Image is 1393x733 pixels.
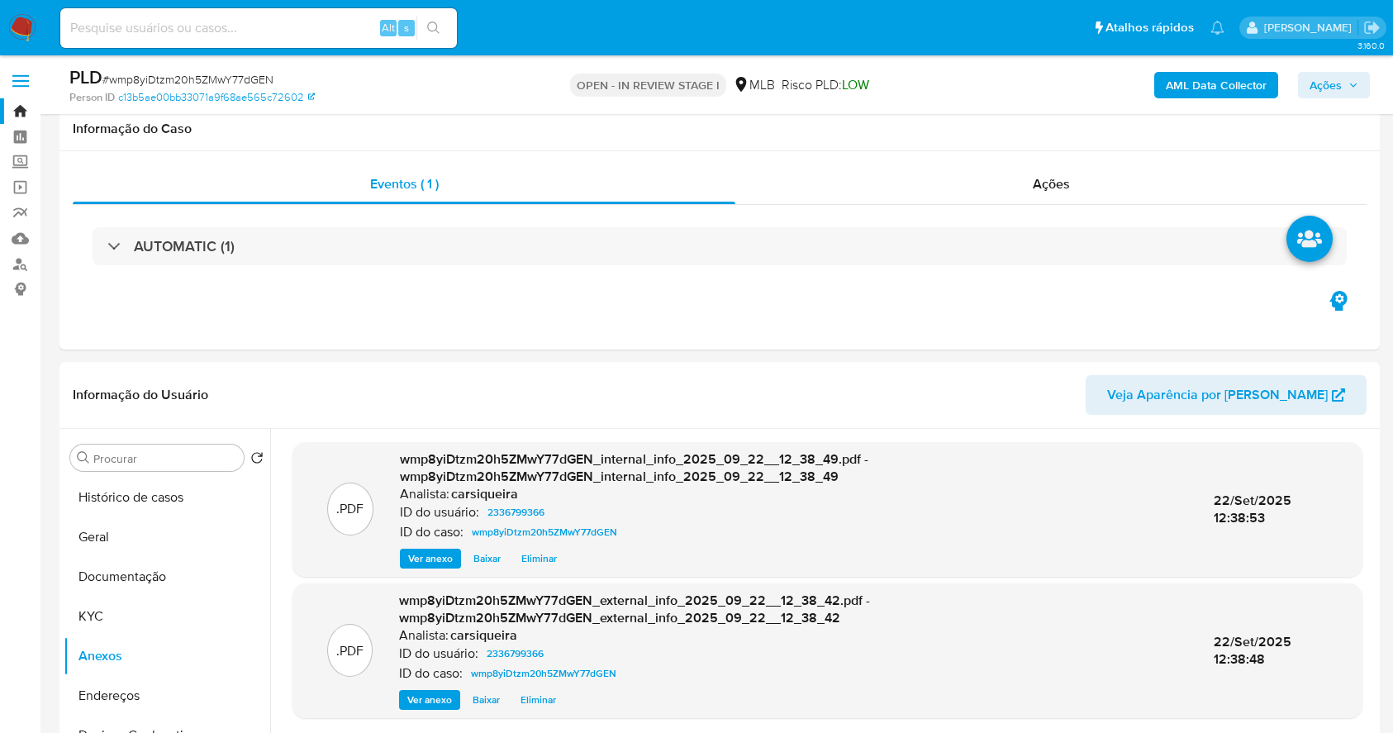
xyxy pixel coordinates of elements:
[513,549,565,569] button: Eliminar
[64,597,270,636] button: KYC
[1033,174,1070,193] span: Ações
[64,636,270,676] button: Anexos
[570,74,726,97] p: OPEN - IN REVIEW STAGE I
[451,486,518,502] h6: carsiqueira
[472,522,617,542] span: wmp8yiDtzm20h5ZMwY77dGEN
[382,20,395,36] span: Alt
[73,387,208,403] h1: Informação do Usuário
[471,664,616,683] span: wmp8yiDtzm20h5ZMwY77dGEN
[77,451,90,464] button: Procurar
[1166,72,1267,98] b: AML Data Collector
[73,121,1367,137] h1: Informação do Caso
[1086,375,1367,415] button: Veja Aparência por [PERSON_NAME]
[1310,72,1342,98] span: Ações
[1363,19,1381,36] a: Sair
[481,502,551,522] a: 2336799366
[464,664,623,683] a: wmp8yiDtzm20h5ZMwY77dGEN
[450,627,517,644] h6: carsiqueira
[400,524,464,540] p: ID do caso:
[102,71,273,88] span: # wmp8yiDtzm20h5ZMwY77dGEN
[1214,632,1291,669] span: 22/Set/2025 12:38:48
[465,549,509,569] button: Baixar
[465,522,624,542] a: wmp8yiDtzm20h5ZMwY77dGEN
[416,17,450,40] button: search-icon
[1210,21,1224,35] a: Notificações
[1298,72,1370,98] button: Ações
[399,591,870,628] span: wmp8yiDtzm20h5ZMwY77dGEN_external_info_2025_09_22__12_38_42.pdf - wmp8yiDtzm20h5ZMwY77dGEN_extern...
[407,692,452,708] span: Ver anexo
[399,645,478,662] p: ID do usuário:
[464,690,508,710] button: Baixar
[1264,20,1357,36] p: carla.siqueira@mercadolivre.com
[1105,19,1194,36] span: Atalhos rápidos
[250,451,264,469] button: Retornar ao pedido padrão
[370,174,439,193] span: Eventos ( 1 )
[400,504,479,521] p: ID do usuário:
[487,644,544,664] span: 2336799366
[64,478,270,517] button: Histórico de casos
[1214,491,1291,528] span: 22/Set/2025 12:38:53
[400,549,461,569] button: Ver anexo
[473,692,500,708] span: Baixar
[93,227,1347,265] div: AUTOMATIC (1)
[521,692,556,708] span: Eliminar
[782,76,869,94] span: Risco PLD:
[60,17,457,39] input: Pesquise usuários ou casos...
[64,557,270,597] button: Documentação
[400,486,449,502] p: Analista:
[487,502,544,522] span: 2336799366
[64,676,270,716] button: Endereços
[134,237,235,255] h3: AUTOMATIC (1)
[69,90,115,105] b: Person ID
[93,451,237,466] input: Procurar
[404,20,409,36] span: s
[408,550,453,567] span: Ver anexo
[69,64,102,90] b: PLD
[842,75,869,94] span: LOW
[336,642,364,660] p: .PDF
[118,90,315,105] a: c13b5ae00bb33071a9f68ae565c72602
[521,550,557,567] span: Eliminar
[512,690,564,710] button: Eliminar
[400,450,868,487] span: wmp8yiDtzm20h5ZMwY77dGEN_internal_info_2025_09_22__12_38_49.pdf - wmp8yiDtzm20h5ZMwY77dGEN_intern...
[1154,72,1278,98] button: AML Data Collector
[1107,375,1328,415] span: Veja Aparência por [PERSON_NAME]
[480,644,550,664] a: 2336799366
[399,690,460,710] button: Ver anexo
[473,550,501,567] span: Baixar
[64,517,270,557] button: Geral
[733,76,775,94] div: MLB
[399,665,463,682] p: ID do caso:
[336,500,364,518] p: .PDF
[399,627,449,644] p: Analista:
